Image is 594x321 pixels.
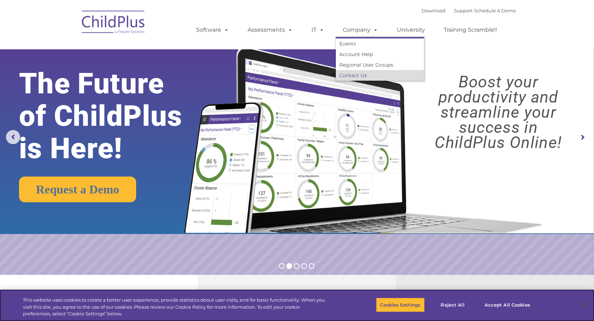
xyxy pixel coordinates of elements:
a: Assessments [241,23,300,37]
a: Regional User Groups [336,60,424,70]
img: ChildPlus by Procare Solutions [78,6,149,41]
a: Software [189,23,236,37]
span: Last name [98,47,120,52]
a: Training Scramble!! [437,23,504,37]
a: Account Help [336,49,424,60]
a: Download [422,8,445,13]
button: Close [575,297,590,313]
a: IT [304,23,331,37]
a: Support [454,8,473,13]
a: Contact Us [336,70,424,81]
a: Events [336,38,424,49]
a: Request a Demo [19,177,136,202]
rs-layer: Boost your productivity and streamline your success in ChildPlus Online! [410,74,587,150]
span: Phone number [98,75,128,81]
button: Reject All [431,297,475,312]
a: Company [336,23,385,37]
button: Cookies Settings [376,297,424,312]
button: Accept All Cookies [481,297,534,312]
a: Schedule A Demo [474,8,516,13]
a: University [390,23,432,37]
div: This website uses cookies to create a better user experience, provide statistics about user visit... [23,297,327,317]
font: | [422,8,516,13]
rs-layer: The Future of ChildPlus is Here! [19,68,209,165]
